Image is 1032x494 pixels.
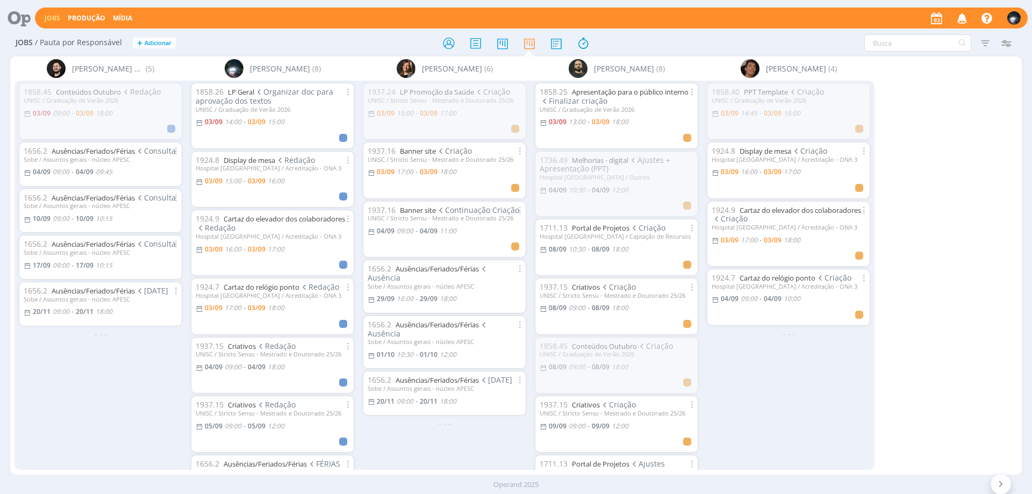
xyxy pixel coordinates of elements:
: 08/09 [549,303,567,312]
span: 1858.25 [540,87,568,97]
: 03/09 [764,235,782,245]
: 04/09 [764,294,782,303]
span: Ausência [368,319,488,339]
span: 1924.9 [196,213,219,224]
: 03/09 [33,109,51,118]
span: 1937.15 [196,399,224,410]
span: + [137,38,142,49]
span: 1937.15 [196,341,224,351]
img: P [741,59,759,78]
: - [415,352,418,358]
: 09:00 [53,109,69,118]
: - [243,305,246,311]
span: 1937.15 [540,282,568,292]
button: Produção [64,14,109,23]
: 18:00 [268,303,284,312]
span: 1736.49 [540,155,568,165]
span: Redação [196,223,235,233]
: 18:00 [612,303,628,312]
div: Hospital [GEOGRAPHIC_DATA] / Acreditação - ONA 3 [712,224,865,231]
: 12:00 [612,421,628,431]
: 11:00 [440,226,456,235]
span: Criação [474,87,510,97]
a: Criativos [572,282,600,292]
: 04/09 [549,185,567,195]
button: Mídia [110,14,135,23]
: 20/11 [420,397,438,406]
: - [415,169,418,175]
: 03/09 [248,117,266,126]
div: Sobe / Assuntos gerais - núcleo APESC [24,296,177,303]
span: 1656.2 [24,239,47,249]
span: Redação [256,399,296,410]
: 08/09 [549,245,567,254]
: 03/09 [764,109,782,118]
: 03/09 [764,167,782,176]
: 04/09 [420,226,438,235]
: 16:00 [784,109,800,118]
img: L [397,59,415,78]
span: (4) [828,63,837,74]
: - [759,237,762,244]
: 04/09 [592,185,610,195]
div: Hospital [GEOGRAPHIC_DATA] / Acreditação - ONA 3 [712,156,865,163]
: 03/09 [248,176,266,185]
img: G [225,59,243,78]
: 18:00 [440,294,456,303]
: 09:00 [397,397,413,406]
span: (8) [656,63,665,74]
div: UNISC / Graduação de Verão 2026 [24,97,177,104]
div: UNISC / Stricto Sensu - Mestrado e Doutorado 25/26 [540,410,693,417]
a: Banner site [400,146,436,156]
: 03/09 [549,117,567,126]
: 03/09 [721,109,739,118]
span: Redação [275,155,315,165]
: 03/09 [205,303,223,312]
div: UNISC / Stricto Sensu - Mestrado e Doutorado 25/26 [540,292,693,299]
: 03/09 [76,109,94,118]
span: 1858.26 [196,87,224,97]
div: UNISC / Stricto Sensu - Mestrado e Doutorado 25/26 [368,97,521,104]
span: Criação [629,223,665,233]
: 08/09 [592,245,610,254]
a: Melhorias - digital [572,155,628,165]
a: Ausências/Feriados/Férias [52,239,135,249]
span: 1858.40 [712,87,740,97]
: - [759,169,762,175]
: 18:00 [784,235,800,245]
: 20/11 [76,307,94,316]
div: Hospital [GEOGRAPHIC_DATA] / Captação de Recursos [540,233,693,240]
: - [71,169,74,175]
span: 1924.7 [196,282,219,292]
span: 1937.15 [540,399,568,410]
: 09:00 [225,421,241,431]
span: 1937.16 [368,146,396,156]
: - [71,110,74,117]
button: +Adicionar [133,38,176,49]
: 01/10 [420,350,438,359]
: 03/09 [721,167,739,176]
span: Criação [600,399,636,410]
: 04/09 [248,362,266,371]
span: Continuação Criação [436,205,519,215]
: 09:00 [53,261,69,270]
: 18:00 [612,362,628,371]
div: UNISC / Graduação de Verão 2026 [196,106,349,113]
: 09/09 [549,421,567,431]
span: 1656.2 [196,459,219,469]
: 08/09 [549,362,567,371]
: 14:45 [741,109,757,118]
: 17/09 [76,261,94,270]
: - [71,262,74,269]
: - [243,364,246,370]
: 17:00 [225,303,241,312]
: 16:00 [268,176,284,185]
a: Criativos [572,400,600,410]
: - [587,246,590,253]
a: LP Promoção da Saúde [400,87,474,97]
: - [415,296,418,302]
div: Hospital [GEOGRAPHIC_DATA] / Acreditação - ONA 3 [196,164,349,171]
: 17:00 [784,167,800,176]
: - [587,423,590,429]
a: Cartaz do relógio ponto [224,282,299,292]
